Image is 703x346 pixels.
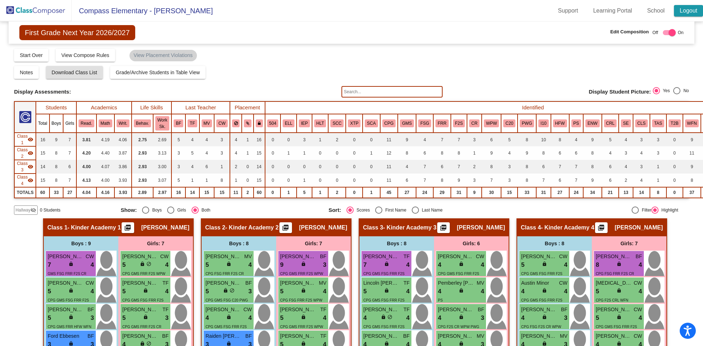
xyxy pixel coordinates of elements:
[467,133,482,146] td: 3
[551,174,569,187] td: 6
[589,89,651,95] span: Display Student Picture:
[482,160,501,174] td: 8
[674,5,703,16] a: Logout
[171,114,185,133] th: Brooke Fisher
[132,160,153,174] td: 2.93
[433,146,450,160] td: 8
[467,160,482,174] td: 2
[551,160,569,174] td: 7
[678,29,684,36] span: On
[230,133,242,146] td: 4
[683,160,701,174] td: 9
[501,114,518,133] th: Count Objects to 20
[132,101,171,114] th: Life Skills
[346,146,363,160] td: 0
[36,160,49,174] td: 14
[552,5,584,16] a: Support
[437,222,450,233] button: Print Students Details
[621,119,631,127] button: SE
[680,87,689,94] div: No
[280,174,297,187] td: 0
[518,114,536,133] th: Participates in Whole Group
[653,87,689,96] mat-radio-group: Select an option
[569,133,584,146] td: 4
[652,119,664,127] button: TAS
[280,146,297,160] td: 1
[185,146,199,160] td: 5
[666,114,683,133] th: Student has Tier 2B Reading
[597,224,605,234] mat-icon: picture_as_pdf
[482,114,501,133] th: Works/Plays Well w Others
[683,174,701,187] td: 8
[76,160,96,174] td: 4.00
[650,114,666,133] th: Tells a Story
[398,160,416,174] td: 4
[328,160,346,174] td: 0
[467,146,482,160] td: 1
[518,160,536,174] td: 8
[660,87,670,94] div: Yes
[76,101,132,114] th: Academics
[451,146,467,160] td: 8
[214,160,230,174] td: 1
[433,133,450,146] td: 7
[96,133,114,146] td: 4.19
[297,146,312,160] td: 1
[214,187,230,198] td: 15
[171,101,230,114] th: Last Teacher
[49,146,63,160] td: 8
[36,187,49,198] td: 60
[36,114,49,133] th: Total
[72,5,213,16] span: Compass Elementary - [PERSON_NAME]
[171,160,185,174] td: 3
[312,146,328,160] td: 0
[380,114,398,133] th: Correct Pencil Grip
[551,146,569,160] td: 6
[619,146,633,160] td: 3
[484,119,499,127] button: WPW
[467,114,482,133] th: Can Rhyme
[117,119,129,127] button: Writ.
[569,160,584,174] td: 7
[265,174,281,187] td: 0
[214,133,230,146] td: 3
[669,119,681,127] button: T2B
[551,114,569,133] th: Handles Frustration Well
[214,146,230,160] td: 3
[328,146,346,160] td: 0
[56,49,115,62] button: View Compose Rules
[96,160,114,174] td: 4.07
[328,133,346,146] td: 2
[380,174,398,187] td: 11
[49,174,63,187] td: 8
[583,114,602,133] th: Expresses Needs & Wants
[185,114,199,133] th: Tiffany Flanagan
[230,101,265,114] th: Placement
[185,174,199,187] td: 1
[330,119,344,127] button: SCC
[435,119,448,127] button: FRR
[297,133,312,146] td: 3
[265,160,281,174] td: 0
[230,174,242,187] td: 1
[265,114,281,133] th: Student has a 504 Plan
[49,133,63,146] td: 9
[153,187,171,198] td: 2.97
[280,114,297,133] th: English Language Learner
[346,133,363,146] td: 0
[153,146,171,160] td: 3.13
[633,146,650,160] td: 4
[400,119,414,127] button: GMS
[536,146,551,160] td: 8
[96,146,114,160] td: 4.40
[129,50,197,61] mat-chip: View Placement Violations
[619,160,633,174] td: 4
[283,119,294,127] button: ELL
[341,86,443,98] input: Search...
[418,119,431,127] button: FSG
[132,133,153,146] td: 2.75
[132,146,153,160] td: 2.93
[28,164,33,170] mat-icon: visibility
[482,174,501,187] td: 7
[49,114,63,133] th: Boys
